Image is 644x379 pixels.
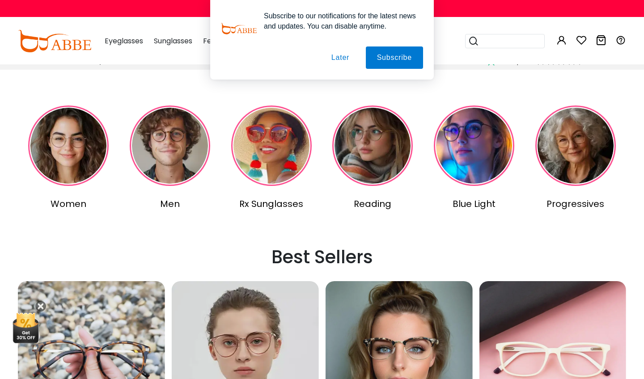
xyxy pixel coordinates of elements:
a: Rx Sunglasses [222,105,320,211]
button: Later [320,46,360,69]
div: Reading [324,197,422,211]
img: Rx Sunglasses [231,105,312,186]
a: Women [20,105,118,211]
div: Rx Sunglasses [222,197,320,211]
a: Men [121,105,219,211]
a: Blue Light [425,105,523,211]
img: notification icon [221,11,257,46]
img: Blue Light [434,105,514,186]
img: Progressives [535,105,616,186]
img: mini welcome offer [9,307,42,343]
a: Reading [324,105,422,211]
div: Men [121,197,219,211]
div: Women [20,197,118,211]
img: Reading [332,105,413,186]
button: Subscribe [366,46,423,69]
div: Subscribe to our notifications for the latest news and updates. You can disable anytime. [257,11,423,31]
div: Progressives [526,197,624,211]
img: Women [28,105,109,186]
img: Men [130,105,210,186]
h2: Best Sellers [18,246,626,268]
div: Blue Light [425,197,523,211]
a: Progressives [526,105,624,211]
